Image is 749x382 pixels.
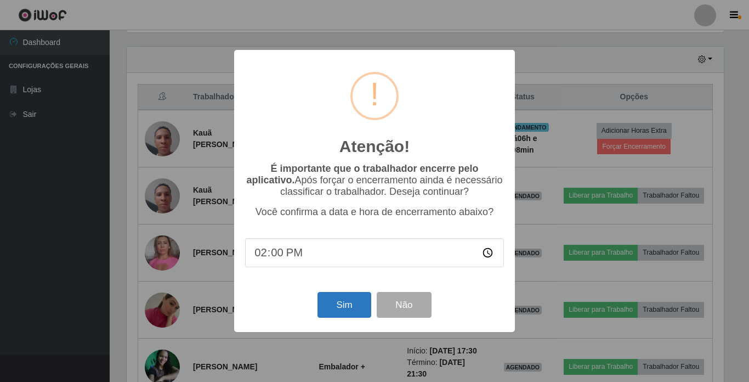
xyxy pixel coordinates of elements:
button: Sim [317,292,371,318]
b: É importante que o trabalhador encerre pelo aplicativo. [246,163,478,186]
p: Você confirma a data e hora de encerramento abaixo? [245,206,504,218]
p: Após forçar o encerramento ainda é necessário classificar o trabalhador. Deseja continuar? [245,163,504,198]
h2: Atenção! [339,137,410,156]
button: Não [377,292,431,318]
